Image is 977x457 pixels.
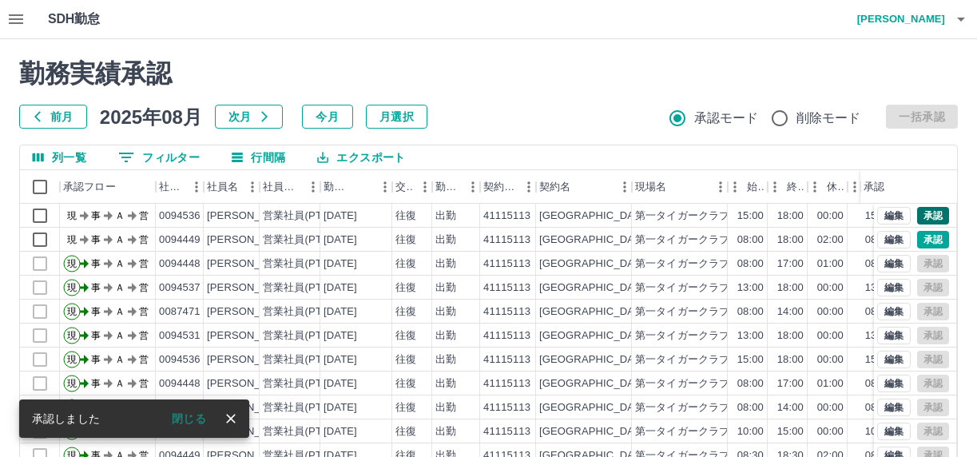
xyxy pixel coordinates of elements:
[324,170,351,204] div: 勤務日
[67,282,77,293] text: 現
[91,234,101,245] text: 事
[263,256,347,272] div: 営業社員(PT契約)
[260,170,320,204] div: 社員区分
[539,304,649,320] div: [GEOGRAPHIC_DATA]
[156,170,204,204] div: 社員番号
[395,400,416,415] div: 往復
[395,256,416,272] div: 往復
[159,304,201,320] div: 0087471
[817,400,844,415] div: 00:00
[139,282,149,293] text: 営
[865,280,892,296] div: 13:00
[159,256,201,272] div: 0094448
[91,330,101,341] text: 事
[539,376,649,391] div: [GEOGRAPHIC_DATA]
[67,234,77,245] text: 現
[395,376,416,391] div: 往復
[207,328,294,344] div: [PERSON_NAME]
[263,304,347,320] div: 営業社員(PT契約)
[827,170,844,204] div: 休憩
[67,258,77,269] text: 現
[91,378,101,389] text: 事
[204,170,260,204] div: 社員名
[301,175,325,199] button: メニュー
[395,280,416,296] div: 往復
[737,376,764,391] div: 08:00
[139,210,149,221] text: 営
[517,175,541,199] button: メニュー
[817,328,844,344] div: 00:00
[737,304,764,320] div: 08:00
[435,352,456,368] div: 出勤
[115,282,125,293] text: Ａ
[324,232,357,248] div: [DATE]
[777,400,804,415] div: 14:00
[817,256,844,272] div: 01:00
[483,280,530,296] div: 41115113
[324,209,357,224] div: [DATE]
[263,232,347,248] div: 営業社員(PT契約)
[67,210,77,221] text: 現
[635,209,729,224] div: 第一タイガークラブ
[395,328,416,344] div: 往復
[67,306,77,317] text: 現
[737,280,764,296] div: 13:00
[139,258,149,269] text: 営
[817,232,844,248] div: 02:00
[105,145,212,169] button: フィルター表示
[139,330,149,341] text: 営
[263,424,347,439] div: 営業社員(PT契約)
[737,400,764,415] div: 08:00
[207,400,294,415] div: [PERSON_NAME]
[483,352,530,368] div: 41115113
[240,175,264,199] button: メニュー
[694,109,759,128] span: 承認モード
[67,378,77,389] text: 現
[91,306,101,317] text: 事
[635,400,729,415] div: 第一タイガークラブ
[263,209,347,224] div: 営業社員(PT契約)
[219,407,243,431] button: close
[115,210,125,221] text: Ａ
[139,234,149,245] text: 営
[395,232,416,248] div: 往復
[865,352,892,368] div: 15:00
[877,231,911,248] button: 編集
[635,352,729,368] div: 第一タイガークラブ
[483,424,530,439] div: 41115113
[413,175,437,199] button: メニュー
[91,354,101,365] text: 事
[539,352,649,368] div: [GEOGRAPHIC_DATA]
[635,304,729,320] div: 第一タイガークラブ
[635,280,729,296] div: 第一タイガークラブ
[917,207,949,225] button: 承認
[865,256,892,272] div: 08:00
[777,304,804,320] div: 14:00
[207,170,238,204] div: 社員名
[395,304,416,320] div: 往復
[728,170,768,204] div: 始業
[185,175,209,199] button: メニュー
[864,170,884,204] div: 承認
[635,256,729,272] div: 第一タイガークラブ
[737,256,764,272] div: 08:00
[777,280,804,296] div: 18:00
[263,170,301,204] div: 社員区分
[877,207,911,225] button: 編集
[435,256,456,272] div: 出勤
[483,232,530,248] div: 41115113
[539,232,649,248] div: [GEOGRAPHIC_DATA]
[139,378,149,389] text: 営
[91,282,101,293] text: 事
[777,209,804,224] div: 18:00
[263,376,347,391] div: 営業社員(PT契約)
[159,352,201,368] div: 0094536
[777,232,804,248] div: 18:00
[139,354,149,365] text: 営
[635,170,666,204] div: 現場名
[207,304,294,320] div: [PERSON_NAME]
[139,306,149,317] text: 営
[324,424,357,439] div: [DATE]
[483,170,517,204] div: 契約コード
[67,330,77,341] text: 現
